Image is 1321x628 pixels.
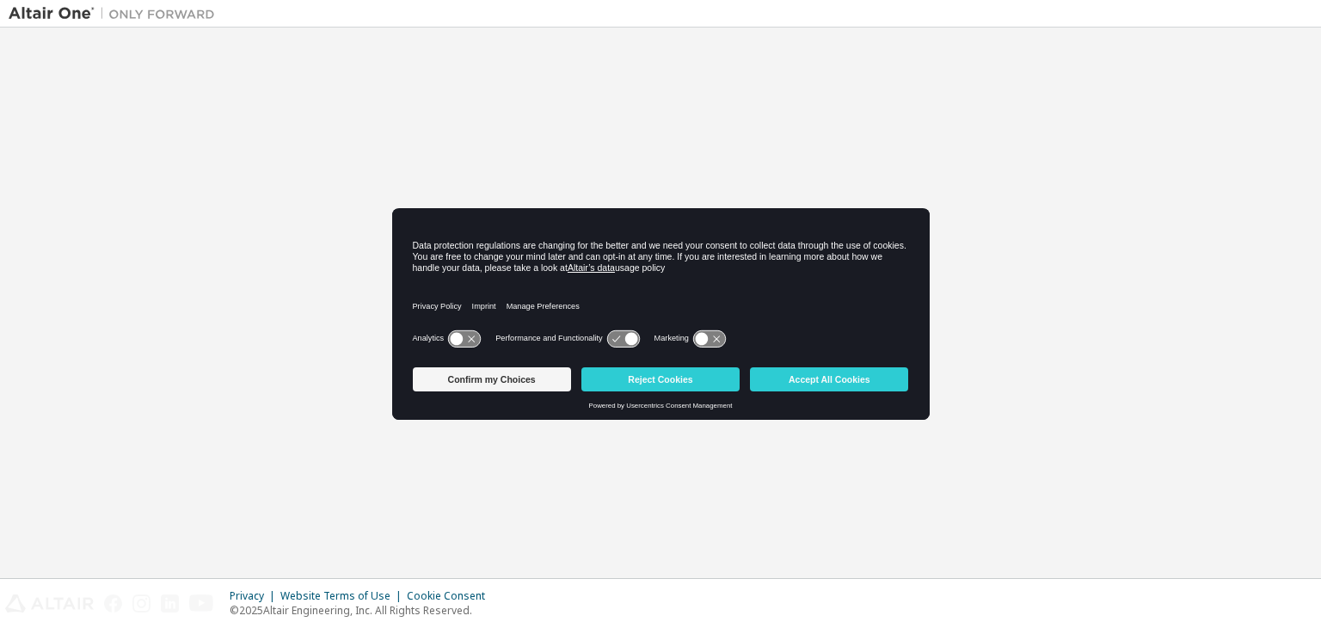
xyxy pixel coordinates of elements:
img: altair_logo.svg [5,594,94,613]
p: © 2025 Altair Engineering, Inc. All Rights Reserved. [230,603,495,618]
img: linkedin.svg [161,594,179,613]
img: Altair One [9,5,224,22]
img: youtube.svg [189,594,214,613]
div: Cookie Consent [407,589,495,603]
img: instagram.svg [132,594,151,613]
img: facebook.svg [104,594,122,613]
div: Privacy [230,589,280,603]
div: Website Terms of Use [280,589,407,603]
